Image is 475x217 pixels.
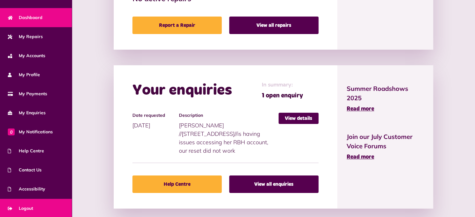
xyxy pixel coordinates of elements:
a: View details [279,113,319,124]
span: Join our July Customer Voice Forums [347,132,424,151]
span: Read more [347,154,374,160]
a: View all repairs [229,17,319,34]
span: Dashboard [8,14,42,21]
span: 1 open enquiry [262,91,303,100]
span: Summer Roadshows 2025 [347,84,424,103]
span: Logout [8,205,33,212]
span: My Enquiries [8,110,46,116]
span: My Notifications [8,129,53,135]
span: In summary: [262,81,303,89]
a: Help Centre [132,175,222,193]
a: View all enquiries [229,175,319,193]
h2: Your enquiries [132,81,232,100]
h4: Date requested [132,113,176,118]
span: My Payments [8,91,47,97]
span: My Profile [8,72,40,78]
a: Report a Repair [132,17,222,34]
h4: Description [179,113,275,118]
a: Summer Roadshows 2025 Read more [347,84,424,113]
span: Help Centre [8,148,44,154]
div: [PERSON_NAME] //[STREET_ADDRESS]//is having issues accessing her RBH account, our reset did not work [179,113,279,155]
span: Read more [347,106,374,112]
span: Accessibility [8,186,45,192]
span: Contact Us [8,167,42,173]
span: 0 [8,128,15,135]
div: [DATE] [132,113,179,130]
span: My Accounts [8,52,45,59]
a: Join our July Customer Voice Forums Read more [347,132,424,161]
span: My Repairs [8,33,43,40]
